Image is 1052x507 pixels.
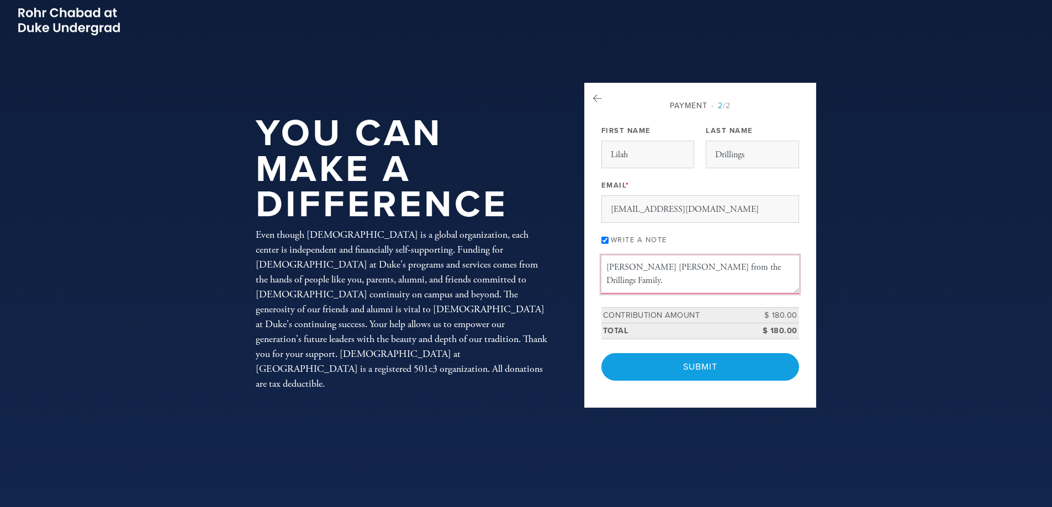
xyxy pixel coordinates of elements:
span: 2 [718,101,723,110]
h1: You Can Make a Difference [256,116,548,223]
div: Even though [DEMOGRAPHIC_DATA] is a global organization, each center is independent and financial... [256,227,548,391]
input: Submit [601,353,799,381]
img: Picture2_0.png [17,6,121,37]
td: Contribution Amount [601,307,749,323]
div: Payment [601,100,799,111]
span: /2 [711,101,731,110]
td: $ 180.00 [749,323,799,339]
label: First Name [601,126,651,136]
td: $ 180.00 [749,307,799,323]
label: Last Name [706,126,753,136]
span: This field is required. [626,181,630,190]
label: Email [601,180,630,190]
label: Write a note [611,236,667,244]
td: Total [601,323,749,339]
